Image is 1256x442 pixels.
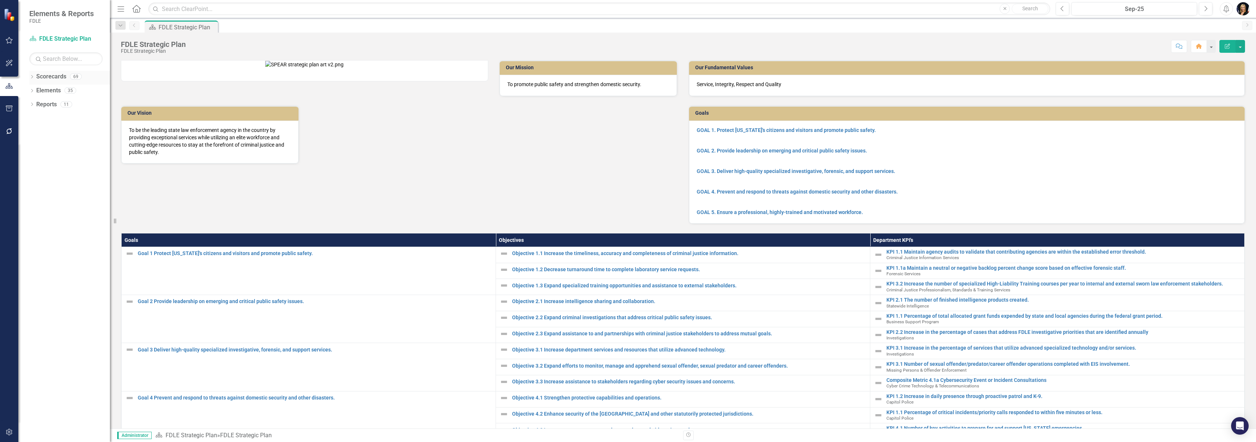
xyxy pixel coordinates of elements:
[870,407,1245,423] td: Double-Click to Edit Right Click for Context Menu
[886,297,1241,303] a: KPI 2.1 The number of finished intelligence products created.
[507,81,669,88] p: To promote public safety and strengthen domestic security.
[886,303,929,309] span: Statewide Intelligence
[886,368,967,373] span: Missing Persons & Offender Enforcement
[1022,5,1038,11] span: Search
[512,427,866,433] a: Objective 4.3 Improve emergency preparedness and mutual aid services and support.
[874,363,883,372] img: Not Defined
[496,359,870,375] td: Double-Click to Edit Right Click for Context Menu
[512,331,866,336] a: Objective 2.3 Expand assistance to and partnerships with criminal justice stakeholders to address...
[496,391,870,407] td: Double-Click to Edit Right Click for Context Menu
[500,426,508,434] img: Not Defined
[496,327,870,343] td: Double-Click to Edit Right Click for Context Menu
[121,48,186,54] div: FDLE Strategic Plan
[1071,2,1197,15] button: Sep-25
[500,394,508,402] img: Not Defined
[874,427,883,436] img: Not Defined
[886,351,914,357] span: Investigations
[886,399,914,405] span: Capitol Police
[496,407,870,423] td: Double-Click to Edit Right Click for Context Menu
[500,297,508,306] img: Not Defined
[496,375,870,391] td: Double-Click to Edit Right Click for Context Menu
[874,314,883,323] img: Not Defined
[697,189,898,195] a: GOAL 4. Prevent and respond to threats against domestic security and other disasters.
[125,297,134,306] img: Not Defined
[886,319,939,324] span: Business Support Program
[127,110,295,116] h3: Our Vision
[886,394,1241,399] a: KPI 1.2 Increase in daily presence through proactive patrol and K-9.
[500,361,508,370] img: Not Defined
[870,375,1245,391] td: Double-Click to Edit Right Click for Context Menu
[886,255,959,260] span: Criminal Justice Information Services
[886,416,914,421] span: Capitol Police
[886,410,1241,415] a: KPI 1.1 Percentage of critical incidents/priority calls responded to within five minutes or less.
[886,361,1241,367] a: KPI 3.1 Number of sexual offender/predator/career offender operations completed with EIS involvem...
[870,343,1245,359] td: Double-Click to Edit Right Click for Context Menu
[695,65,1241,70] h3: Our Fundamental Values
[697,81,1237,88] p: Service, Integrity, Respect and Quality
[886,265,1241,271] a: KPI 1.1a Maintain a neutral or negative backlog percent change score based on effective forensic ...
[265,61,344,68] img: SPEAR strategic plan art v2.png
[138,299,492,304] a: Goal 2 Provide leadership on emerging and critical public safety issues.
[125,394,134,402] img: Not Defined
[500,265,508,274] img: Not Defined
[870,423,1245,439] td: Double-Click to Edit Right Click for Context Menu
[697,209,863,215] a: GOAL 5. Ensure a professional, highly-trained and motivated workforce.
[870,391,1245,407] td: Double-Click to Edit Right Click for Context Menu
[500,313,508,322] img: Not Defined
[29,18,94,24] small: FDLE
[512,363,866,369] a: Objective 3.2 Expand efforts to monitor, manage and apprehend sexual offender, sexual predator an...
[496,343,870,359] td: Double-Click to Edit Right Click for Context Menu
[29,35,103,43] a: FDLE Strategic Plan
[870,311,1245,327] td: Double-Click to Edit Right Click for Context Menu
[122,295,496,343] td: Double-Click to Edit Right Click for Context Menu
[125,345,134,354] img: Not Defined
[695,110,1241,116] h3: Goals
[159,23,216,32] div: FDLE Strategic Plan
[64,88,76,94] div: 35
[870,263,1245,279] td: Double-Click to Edit Right Click for Context Menu
[874,283,883,291] img: Not Defined
[1074,5,1194,14] div: Sep-25
[697,168,895,174] a: GOAL 3. Deliver high-quality specialized investigative, forensic, and support services.
[500,345,508,354] img: Not Defined
[874,379,883,387] img: Not Defined
[60,101,72,107] div: 11
[36,100,57,109] a: Reports
[870,327,1245,343] td: Double-Click to Edit Right Click for Context Menu
[886,377,1241,383] a: Composite Metric 4.1a Cybersecurity Event or Incident Consultations
[874,250,883,259] img: Not Defined
[1231,417,1249,435] div: Open Intercom Messenger
[155,431,678,440] div: »
[138,395,492,401] a: Goal 4 Prevent and respond to threats against domestic security and other disasters.
[874,395,883,404] img: Not Defined
[496,279,870,295] td: Double-Click to Edit Right Click for Context Menu
[1237,2,1250,15] img: Heather Pence
[886,345,1241,351] a: KPI 3.1 Increase in the percentage of services that utilize advanced specialized technology and/o...
[870,279,1245,295] td: Double-Click to Edit Right Click for Context Menu
[874,331,883,339] img: Not Defined
[512,379,866,384] a: Objective 3.3 Increase assistance to stakeholders regarding cyber security issues and concerns.
[500,249,508,258] img: Not Defined
[148,3,1050,15] input: Search ClearPoint...
[122,391,496,439] td: Double-Click to Edit Right Click for Context Menu
[874,411,883,420] img: Not Defined
[697,148,867,154] a: GOAL 2. Provide leadership on emerging and critical public safety issues.
[166,432,217,439] a: FDLE Strategic Plan
[496,311,870,327] td: Double-Click to Edit Right Click for Context Menu
[512,251,866,256] a: Objective 1.1 Increase the timeliness, accuracy and completeness of criminal justice information.
[4,8,16,21] img: ClearPoint Strategy
[512,283,866,288] a: Objective 1.3 Expand specialized training opportunities and assistance to external stakeholders.
[874,266,883,275] img: Not Defined
[874,299,883,307] img: Not Defined
[870,359,1245,375] td: Double-Click to Edit Right Click for Context Menu
[496,263,870,279] td: Double-Click to Edit Right Click for Context Menu
[697,127,876,133] a: GOAL 1. Protect [US_STATE]'s citizens and visitors and promote public safety.
[122,343,496,391] td: Double-Click to Edit Right Click for Context Menu
[1012,4,1048,14] button: Search
[129,126,291,156] p: To be the leading state law enforcement agency in the country by providing exceptional services w...
[886,249,1241,255] a: KPI 1.1 Maintain agency audits to validate that contributing agencies are within the established ...
[500,410,508,419] img: Not Defined
[886,313,1241,319] a: KPI 1.1 Percentage of total allocated grant funds expended by state and local agencies during the...
[506,65,673,70] h3: Our Mission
